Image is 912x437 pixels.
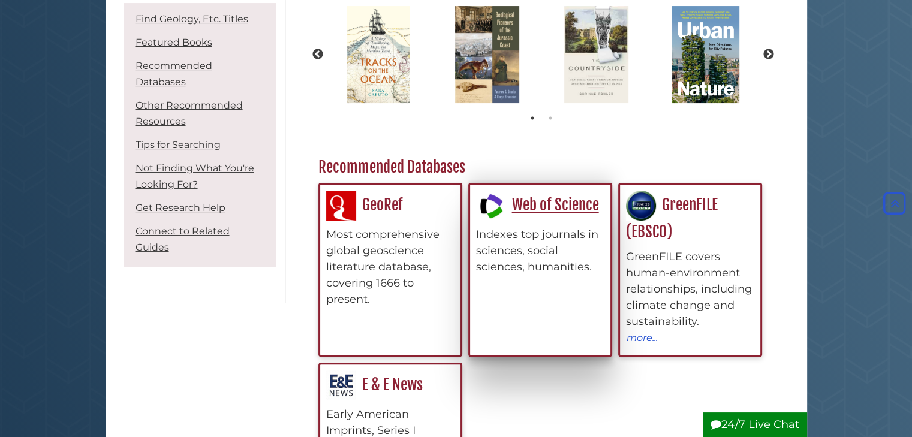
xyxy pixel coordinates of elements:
[476,227,604,275] div: Indexes top journals in sciences, social sciences, humanities.
[544,112,556,124] button: 2 of 2
[136,225,230,253] a: Connect to Related Guides
[326,375,423,394] a: E & E News
[136,13,248,25] a: Find Geology, Etc. Titles
[703,412,807,437] button: 24/7 Live Chat
[136,139,221,150] a: Tips for Searching
[476,195,599,214] a: Web of Science
[763,49,775,61] button: Next
[626,330,658,345] button: more...
[626,249,754,330] div: GreenFILE covers human-environment relationships, including climate change and sustainability.
[312,158,771,177] h2: Recommended Databases
[136,37,212,48] a: Featured Books
[526,112,538,124] button: 1 of 2
[312,49,324,61] button: Previous
[880,197,909,210] a: Back to Top
[626,195,718,241] a: GreenFILE (EBSCO)
[136,60,212,88] a: Recommended Databases
[136,100,243,127] a: Other Recommended Resources
[326,195,403,214] a: GeoRef
[326,227,455,308] div: Most comprehensive global geoscience literature database, covering 1666 to present.
[136,202,225,213] a: Get Research Help
[136,162,254,190] a: Not Finding What You're Looking For?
